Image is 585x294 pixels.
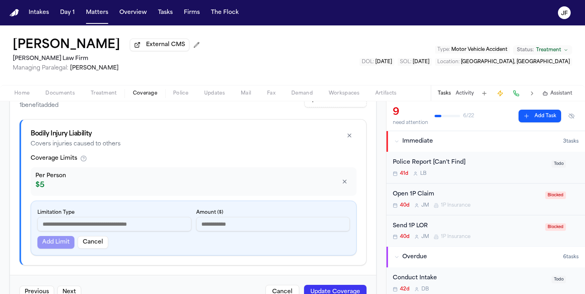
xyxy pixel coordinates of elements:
[421,202,429,209] span: J M
[435,46,510,54] button: Edit Type: Motor Vehicle Accident
[173,90,188,97] span: Police
[421,286,429,292] span: D B
[550,90,572,97] span: Assistant
[400,60,411,64] span: SOL :
[19,102,86,110] p: 1 benefit added
[393,222,540,231] div: Send 1P LOR
[456,90,474,97] button: Activity
[31,129,121,139] div: Bodily Injury Liability
[563,254,579,260] span: 6 task s
[116,6,150,20] button: Overview
[441,202,470,209] span: 1P Insurance
[545,191,566,199] span: Blocked
[437,47,450,52] span: Type :
[386,247,585,267] button: Overdue6tasks
[398,58,432,66] button: Edit SOL: 2027-07-13
[35,172,334,180] div: Per Person
[78,236,108,249] button: Cancel
[70,65,119,71] span: [PERSON_NAME]
[45,90,75,97] span: Documents
[393,106,428,119] div: 9
[13,38,120,52] button: Edit matter name
[386,184,585,215] div: Open task: Open 1P Claim
[536,47,561,53] span: Treatment
[400,202,409,209] span: 40d
[386,215,585,247] div: Open task: Send 1P LOR
[196,210,223,215] label: Amount ($)
[441,234,470,240] span: 1P Insurance
[329,90,359,97] span: Workspaces
[130,39,189,51] button: External CMS
[146,41,185,49] span: External CMS
[13,38,120,52] h1: [PERSON_NAME]
[435,58,572,66] button: Edit Location: Houston, TX
[402,137,433,145] span: Immediate
[83,6,111,20] button: Matters
[181,6,203,20] button: Firms
[461,60,570,64] span: [GEOGRAPHIC_DATA], [GEOGRAPHIC_DATA]
[400,170,408,177] span: 41d
[10,9,19,17] a: Home
[413,60,429,64] span: [DATE]
[362,60,374,64] span: DOL :
[400,286,409,292] span: 42d
[563,138,579,145] span: 3 task s
[31,155,77,162] label: Coverage Limits
[511,88,522,99] button: Make a Call
[393,120,428,126] div: need attention
[513,45,572,55] button: Change status from Treatment
[420,170,427,177] span: L B
[241,90,251,97] span: Mail
[393,190,540,199] div: Open 1P Claim
[542,90,572,97] button: Assistant
[564,110,579,122] button: Hide completed tasks (⌘⇧H)
[10,9,19,17] img: Finch Logo
[291,90,313,97] span: Demand
[495,88,506,99] button: Create Immediate Task
[31,140,121,148] p: Covers injuries caused to others
[545,223,566,231] span: Blocked
[57,6,78,20] button: Day 1
[375,90,397,97] span: Artifacts
[393,158,547,167] div: Police Report [Can't Find]
[37,210,74,215] label: Limitation Type
[519,110,561,122] button: Add Task
[451,47,507,52] span: Motor Vehicle Accident
[133,90,157,97] span: Coverage
[155,6,176,20] button: Tasks
[393,274,547,283] div: Conduct Intake
[479,88,490,99] button: Add Task
[386,131,585,152] button: Immediate3tasks
[13,65,68,71] span: Managing Paralegal:
[359,58,394,66] button: Edit DOL: 2025-07-13
[35,180,334,191] div: $5
[463,113,474,119] span: 6 / 22
[13,54,203,64] h2: [PERSON_NAME] Law Firm
[438,90,451,97] button: Tasks
[208,6,242,20] button: The Flock
[421,234,429,240] span: J M
[517,47,534,53] span: Status:
[375,60,392,64] span: [DATE]
[552,276,566,283] span: Todo
[402,253,427,261] span: Overdue
[552,160,566,168] span: Todo
[437,60,460,64] span: Location :
[204,90,225,97] span: Updates
[25,6,52,20] button: Intakes
[14,90,29,97] span: Home
[386,152,585,184] div: Open task: Police Report [Can't Find]
[400,234,409,240] span: 40d
[91,90,117,97] span: Treatment
[267,90,275,97] span: Fax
